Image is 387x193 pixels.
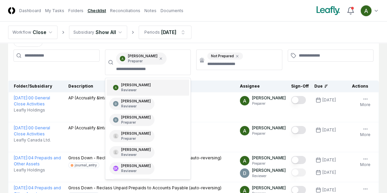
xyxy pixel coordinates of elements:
span: Leafly Holdings [14,107,45,113]
div: Suggestions [105,78,191,179]
button: More [359,155,372,169]
img: ACg8ocJfBSitaon9c985KWe3swqK2kElzkAv-sHk65QWxGQz4ldowg=s96-c [113,133,118,139]
img: ACg8ocLeIi4Jlns6Fsr4lO0wQ1XJrFQvF4yUjbLrd1AsCAOmrfa1KQ=s96-c [113,117,118,123]
th: Assignee [237,81,288,92]
p: Reviewer [252,173,286,179]
a: Dashboard [19,8,41,14]
p: AP (Accrualify &Intacct) modules are closed [68,95,154,101]
div: [PERSON_NAME] [121,163,151,173]
span: [DATE] : [14,95,28,100]
div: Not Prepared [207,53,243,60]
div: [DATE] [322,127,336,133]
p: Preparer [121,120,151,125]
a: My Tasks [45,8,64,14]
div: [PERSON_NAME] [121,131,151,141]
img: Leafly logo [315,5,341,16]
span: Leafly Canada Ltd. [14,137,51,143]
p: [PERSON_NAME] [252,125,286,131]
button: More [359,125,372,139]
p: Preparer [128,59,157,64]
img: ACg8ocKKg2129bkBZaX4SAoUQtxLaQ4j-f2PQjMuak4pDCyzCI-IvA=s96-c [240,156,249,165]
button: More [359,95,372,109]
button: Periods[DATE] [139,26,191,39]
div: Actions [347,83,374,89]
a: [DATE]:04 Prepaids and Other Assets [14,155,61,166]
div: [PERSON_NAME] [121,115,151,125]
p: Gross Down - Reclass Unpaid Prepaids to Accounts Payable (auto-reversing) [68,155,221,161]
th: Description [66,81,237,92]
div: journal_entry [75,163,97,168]
th: Sign-Off [288,81,312,92]
button: Mark complete [291,156,306,164]
div: [DATE] [322,97,336,103]
img: ACg8ocKKg2129bkBZaX4SAoUQtxLaQ4j-f2PQjMuak4pDCyzCI-IvA=s96-c [240,96,249,105]
span: [DATE] : [14,185,28,190]
p: Gross Down - Reclass Unpaid Prepaids to Accounts Payable (auto-reversing) [68,185,221,191]
p: [PERSON_NAME] [252,155,286,161]
div: [PERSON_NAME] [128,54,157,64]
span: [DATE] : [14,125,28,130]
div: [PERSON_NAME] [121,99,151,109]
img: ACg8ocKKg2129bkBZaX4SAoUQtxLaQ4j-f2PQjMuak4pDCyzCI-IvA=s96-c [361,5,372,16]
span: Leafly Holdings [14,167,45,173]
p: Reviewer [121,152,151,157]
div: [PERSON_NAME] [121,83,151,93]
img: ACg8ocKKg2129bkBZaX4SAoUQtxLaQ4j-f2PQjMuak4pDCyzCI-IvA=s96-c [113,85,118,90]
p: [PERSON_NAME] [252,185,286,191]
div: [DATE] [322,157,336,163]
p: [PERSON_NAME] [252,167,286,173]
a: Checklist [87,8,106,14]
a: [DATE]:00 General Close Activities [14,125,50,136]
p: AP (Accrualify &Intacct) modules are closed [68,125,154,131]
p: Reviewer [121,88,151,93]
p: Preparer [252,131,286,136]
span: SK [113,166,118,171]
img: ACg8ocLeIi4Jlns6Fsr4lO0wQ1XJrFQvF4yUjbLrd1AsCAOmrfa1KQ=s96-c [113,101,118,106]
a: [DATE]:00 General Close Activities [14,95,50,106]
div: [DATE] [322,187,336,193]
div: Subsidiary [73,29,94,35]
a: Notes [144,8,156,14]
p: Preparer [252,101,286,106]
button: Mark complete [291,96,306,104]
span: [DATE] : [14,155,28,160]
button: Mark complete [291,168,306,176]
img: ACg8ocKKg2129bkBZaX4SAoUQtxLaQ4j-f2PQjMuak4pDCyzCI-IvA=s96-c [240,126,249,135]
div: [PERSON_NAME] [121,147,151,157]
p: Reviewer [121,168,151,173]
img: Logo [8,7,15,14]
th: Folder/Subsidiary [8,81,66,92]
p: Reviewer [121,104,151,109]
div: Workflow [12,29,31,35]
a: Reconciliations [110,8,140,14]
div: [DATE] [161,29,176,36]
button: Mark complete [291,126,306,134]
img: ACg8ocJfBSitaon9c985KWe3swqK2kElzkAv-sHk65QWxGQz4ldowg=s96-c [113,150,118,155]
div: Periods [144,29,160,35]
a: Folders [68,8,83,14]
p: Preparer [252,161,286,166]
img: ACg8ocKKg2129bkBZaX4SAoUQtxLaQ4j-f2PQjMuak4pDCyzCI-IvA=s96-c [120,56,125,61]
nav: breadcrumb [8,26,191,39]
a: Documents [161,8,183,14]
p: [PERSON_NAME] [252,95,286,101]
img: ACg8ocLeIi4Jlns6Fsr4lO0wQ1XJrFQvF4yUjbLrd1AsCAOmrfa1KQ=s96-c [240,168,249,178]
div: [DATE] [322,169,336,175]
div: Due [314,83,341,89]
p: Preparer [121,136,151,141]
